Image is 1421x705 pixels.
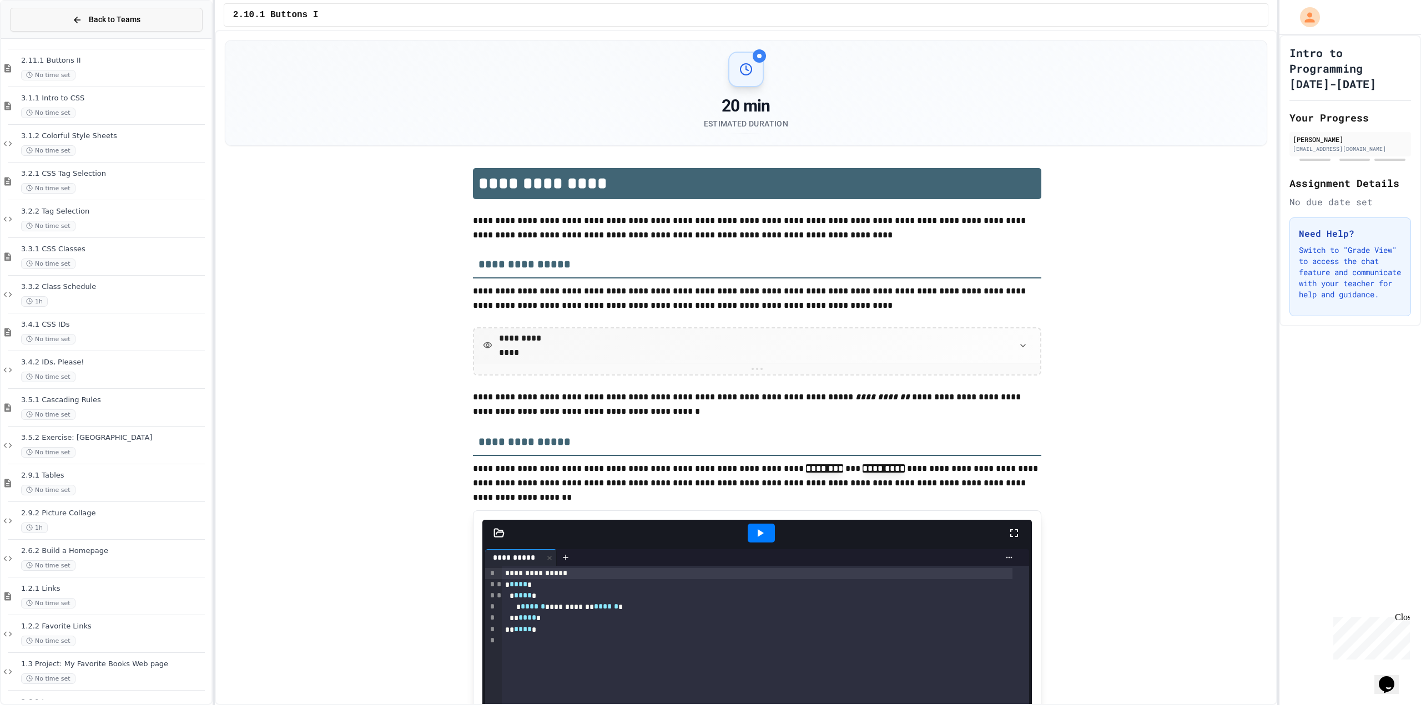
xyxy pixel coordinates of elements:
div: No due date set [1289,195,1411,209]
span: No time set [21,560,75,571]
p: Switch to "Grade View" to access the chat feature and communicate with your teacher for help and ... [1299,245,1402,300]
span: 1h [21,296,48,307]
button: Back to Teams [10,8,203,32]
span: No time set [21,636,75,646]
span: Back to Teams [89,14,140,26]
h1: Intro to Programming [DATE]-[DATE] [1289,45,1411,92]
span: 1.3 Project: My Favorite Books Web page [21,660,209,669]
span: No time set [21,409,75,420]
span: 3.5.2 Exercise: [GEOGRAPHIC_DATA] [21,433,209,443]
span: 2.9.1 Tables [21,471,209,480]
span: 2.10.1 Buttons I [233,8,319,22]
span: 1.2.2 Favorite Links [21,622,209,631]
div: [EMAIL_ADDRESS][DOMAIN_NAME] [1293,145,1408,153]
span: No time set [21,372,75,382]
h2: Your Progress [1289,110,1411,125]
span: 2.9.2 Picture Collage [21,509,209,518]
span: No time set [21,145,75,156]
div: 20 min [704,96,788,116]
span: 1.2.1 Links [21,584,209,594]
span: No time set [21,70,75,80]
span: 3.1.1 Intro to CSS [21,94,209,103]
div: My Account [1288,4,1323,30]
span: No time set [21,221,75,231]
span: 3.3.2 Class Schedule [21,282,209,292]
iframe: chat widget [1374,661,1410,694]
h3: Need Help? [1299,227,1402,240]
iframe: chat widget [1329,612,1410,660]
div: Chat with us now!Close [4,4,77,70]
span: 3.1.2 Colorful Style Sheets [21,131,209,141]
span: No time set [21,447,75,458]
span: 3.4.1 CSS IDs [21,320,209,329]
span: 3.2.2 Tag Selection [21,207,209,216]
span: No time set [21,485,75,495]
h2: Assignment Details [1289,175,1411,191]
span: No time set [21,673,75,684]
span: 3.2.1 CSS Tag Selection [21,169,209,179]
span: 2.11.1 Buttons II [21,56,209,65]
span: 3.5.1 Cascading Rules [21,395,209,405]
span: No time set [21,598,75,608]
span: 3.4.2 IDs, Please! [21,358,209,367]
span: No time set [21,108,75,118]
div: [PERSON_NAME] [1293,134,1408,144]
span: 3.3.1 CSS Classes [21,245,209,254]
span: No time set [21,258,75,269]
span: No time set [21,183,75,194]
span: 2.6.2 Build a Homepage [21,546,209,556]
span: 1h [21,523,48,533]
span: No time set [21,334,75,344]
div: Estimated Duration [704,118,788,129]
